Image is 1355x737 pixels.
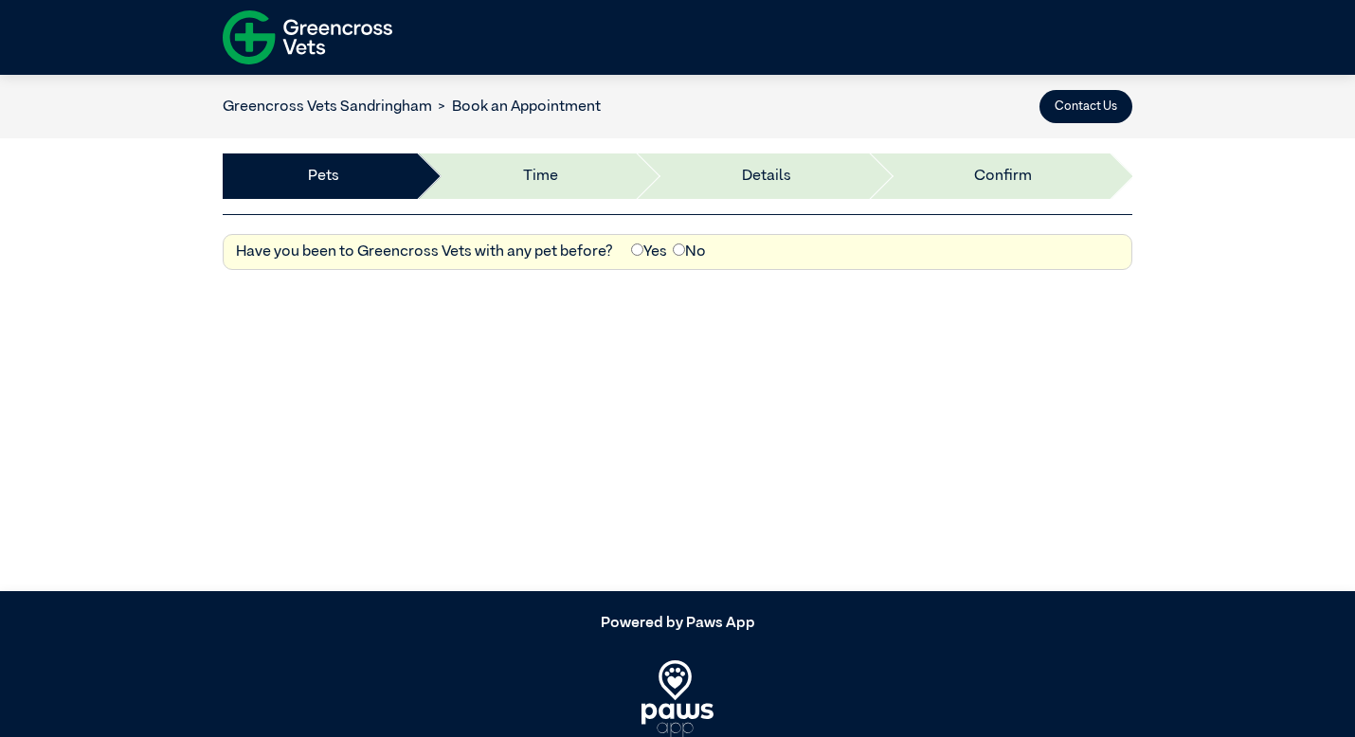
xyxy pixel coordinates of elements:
[223,5,392,70] img: f-logo
[641,660,714,736] img: PawsApp
[432,96,601,118] li: Book an Appointment
[236,241,613,263] label: Have you been to Greencross Vets with any pet before?
[673,243,685,256] input: No
[308,165,339,188] a: Pets
[631,241,667,263] label: Yes
[223,615,1132,633] h5: Powered by Paws App
[673,241,706,263] label: No
[631,243,643,256] input: Yes
[223,96,601,118] nav: breadcrumb
[1039,90,1132,123] button: Contact Us
[223,99,432,115] a: Greencross Vets Sandringham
